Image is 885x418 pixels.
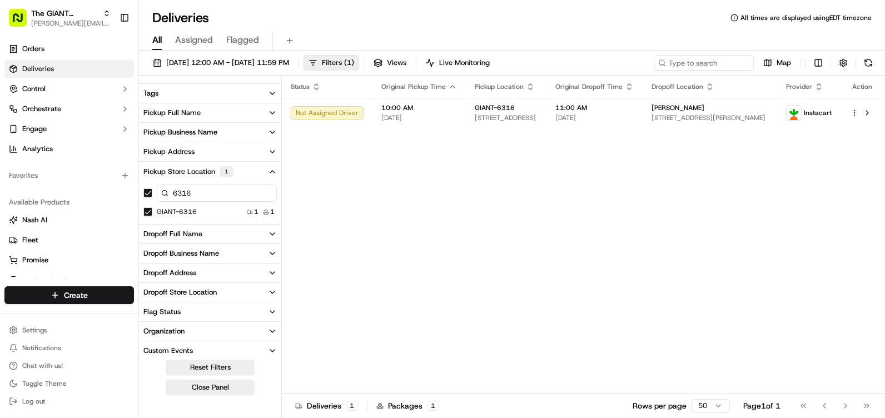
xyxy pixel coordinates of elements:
[143,326,185,336] div: Organization
[4,286,134,304] button: Create
[4,251,134,269] button: Promise
[4,340,134,356] button: Notifications
[175,33,213,47] span: Assigned
[152,9,209,27] h1: Deliveries
[22,215,47,225] span: Nash AI
[143,248,219,258] div: Dropoff Business Name
[143,127,217,137] div: Pickup Business Name
[152,33,162,47] span: All
[11,11,33,33] img: Nash
[38,117,141,126] div: We're available if you need us!
[4,358,134,374] button: Chat with us!
[22,124,47,134] span: Engage
[4,167,134,185] div: Favorites
[4,120,134,138] button: Engage
[381,103,457,112] span: 10:00 AM
[22,235,38,245] span: Fleet
[94,162,103,171] div: 💻
[270,207,275,216] span: 1
[64,290,88,301] span: Create
[4,140,134,158] a: Analytics
[139,263,281,282] button: Dropoff Address
[4,231,134,249] button: Fleet
[652,103,704,112] span: [PERSON_NAME]
[4,394,134,409] button: Log out
[143,307,181,317] div: Flag Status
[9,255,130,265] a: Promise
[4,80,134,98] button: Control
[555,103,634,112] span: 11:00 AM
[9,235,130,245] a: Fleet
[786,82,812,91] span: Provider
[22,144,53,154] span: Analytics
[369,55,411,71] button: Views
[29,72,200,83] input: Got a question? Start typing here...
[22,275,76,285] span: Product Catalog
[143,88,158,98] div: Tags
[22,361,63,370] span: Chat with us!
[743,400,780,411] div: Page 1 of 1
[139,162,281,182] button: Pickup Store Location1
[322,58,354,68] span: Filters
[22,104,61,114] span: Orchestrate
[7,157,90,177] a: 📗Knowledge Base
[851,82,874,91] div: Action
[111,188,135,197] span: Pylon
[22,397,45,406] span: Log out
[381,113,457,122] span: [DATE]
[11,162,20,171] div: 📗
[4,271,134,289] button: Product Catalog
[143,346,193,356] div: Custom Events
[143,147,195,157] div: Pickup Address
[346,401,358,411] div: 1
[439,58,490,68] span: Live Monitoring
[11,106,31,126] img: 1736555255976-a54dd68f-1ca7-489b-9aae-adbdc363a1c4
[376,400,439,411] div: Packages
[148,55,294,71] button: [DATE] 12:00 AM - [DATE] 11:59 PM
[381,82,446,91] span: Original Pickup Time
[166,360,255,375] button: Reset Filters
[9,215,130,225] a: Nash AI
[427,401,439,411] div: 1
[139,322,281,341] button: Organization
[31,19,111,28] button: [PERSON_NAME][EMAIL_ADDRESS][PERSON_NAME][DOMAIN_NAME]
[31,8,98,19] button: The GIANT Company
[475,82,524,91] span: Pickup Location
[143,108,201,118] div: Pickup Full Name
[166,380,255,395] button: Close Panel
[777,58,791,68] span: Map
[633,400,687,411] p: Rows per page
[555,82,623,91] span: Original Dropoff Time
[143,287,217,297] div: Dropoff Store Location
[787,106,801,120] img: profile_instacart_ahold_partner.png
[22,64,54,74] span: Deliveries
[105,161,178,172] span: API Documentation
[475,103,515,112] span: GIANT-6316
[475,113,538,122] span: [STREET_ADDRESS]
[139,225,281,243] button: Dropoff Full Name
[4,322,134,338] button: Settings
[139,142,281,161] button: Pickup Address
[22,44,44,54] span: Orders
[861,55,876,71] button: Refresh
[139,103,281,122] button: Pickup Full Name
[139,341,281,360] button: Custom Events
[4,100,134,118] button: Orchestrate
[9,275,130,285] a: Product Catalog
[291,82,310,91] span: Status
[143,229,202,239] div: Dropoff Full Name
[139,244,281,263] button: Dropoff Business Name
[78,188,135,197] a: Powered byPylon
[220,166,233,177] div: 1
[22,161,85,172] span: Knowledge Base
[143,268,196,278] div: Dropoff Address
[652,113,768,122] span: [STREET_ADDRESS][PERSON_NAME]
[654,55,754,71] input: Type to search
[4,4,115,31] button: The GIANT Company[PERSON_NAME][EMAIL_ADDRESS][PERSON_NAME][DOMAIN_NAME]
[804,108,832,117] span: Instacart
[157,207,197,216] label: GIANT-6316
[4,60,134,78] a: Deliveries
[11,44,202,62] p: Welcome 👋
[22,344,61,352] span: Notifications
